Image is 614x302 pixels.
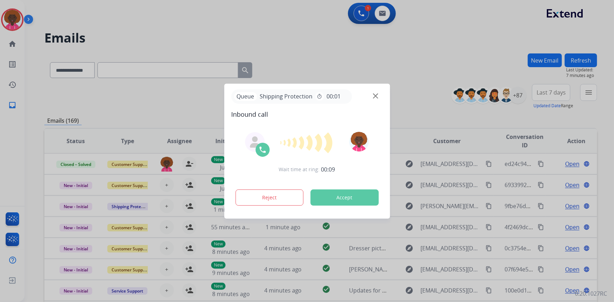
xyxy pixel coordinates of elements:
button: Accept [310,189,379,206]
img: agent-avatar [249,136,260,148]
span: Shipping Protection [257,92,315,101]
button: Reject [235,189,304,206]
span: 00:01 [327,92,341,101]
p: 0.20.1027RC [575,289,607,298]
p: Queue [234,92,257,101]
img: avatar [349,132,369,152]
span: Inbound call [231,109,383,119]
mat-icon: timer [317,94,322,99]
img: call-icon [258,146,267,154]
span: 00:09 [321,165,335,174]
img: close-button [373,93,378,98]
span: Wait time at ring: [279,166,320,173]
